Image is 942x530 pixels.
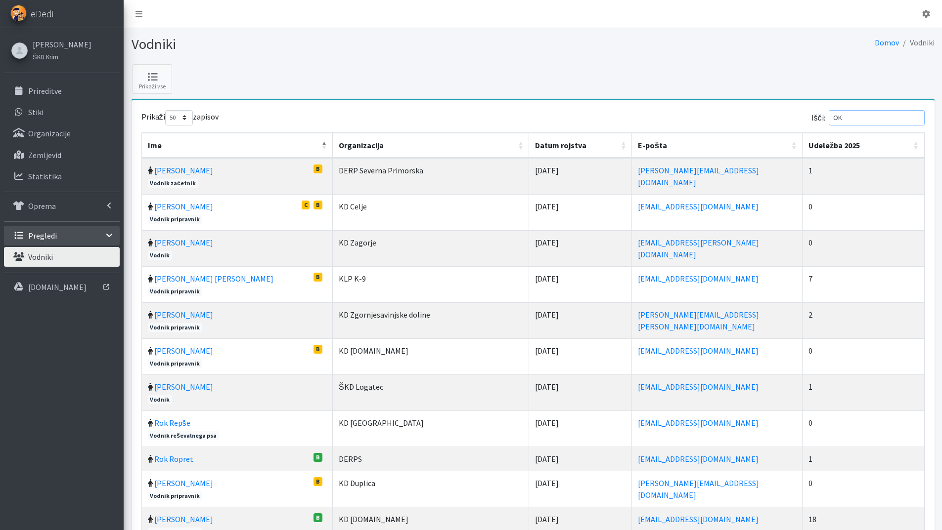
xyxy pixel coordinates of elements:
td: [DATE] [529,374,632,410]
td: DERP Severna Primorska [333,158,529,194]
a: [PERSON_NAME] [154,514,213,524]
a: [PERSON_NAME] [154,165,213,175]
p: Vodniki [28,252,53,262]
a: [PERSON_NAME] [154,238,213,247]
a: [EMAIL_ADDRESS][PERSON_NAME][DOMAIN_NAME] [638,238,759,259]
th: Datum rojstva: vključite za naraščujoči sort [529,133,632,158]
a: [EMAIL_ADDRESS][DOMAIN_NAME] [638,202,759,211]
td: [DATE] [529,158,632,194]
span: B [314,201,322,209]
td: 2 [803,302,925,338]
p: Organizacije [28,128,71,138]
span: Vodnik pripravnik [148,287,203,296]
th: Organizacija: vključite za naraščujoči sort [333,133,529,158]
td: 0 [803,410,925,447]
td: [DATE] [529,194,632,230]
a: [PERSON_NAME] [154,346,213,356]
td: [DATE] [529,338,632,374]
td: KLP K-9 [333,266,529,302]
a: Prireditve [4,81,120,101]
td: [DATE] [529,471,632,507]
td: [DATE] [529,230,632,266]
label: Išči: [811,110,925,125]
span: B [314,164,322,173]
a: [PERSON_NAME] [154,310,213,320]
span: Vodnik [148,251,173,260]
span: Vodnik pripravnik [148,359,203,368]
span: Vodnik [148,395,173,404]
a: [EMAIL_ADDRESS][DOMAIN_NAME] [638,382,759,392]
p: Stiki [28,107,44,117]
p: [DOMAIN_NAME] [28,282,87,292]
span: Vodnik pripravnik [148,323,203,332]
a: Zemljevid [4,145,120,165]
span: B [314,345,322,354]
img: eDedi [10,5,27,21]
td: 1 [803,374,925,410]
a: Domov [875,38,899,47]
select: Prikažizapisov [165,110,193,125]
a: [PERSON_NAME] [154,202,213,211]
p: Pregledi [28,231,57,241]
td: KD Zagorje [333,230,529,266]
a: Rok Ropret [154,454,193,464]
td: KD Celje [333,194,529,230]
td: 0 [803,230,925,266]
a: Vodniki [4,247,120,267]
a: Rok Repše [154,418,190,428]
span: B [314,273,322,282]
td: [DATE] [529,266,632,302]
p: Zemljevid [28,150,61,160]
small: ŠKD Krim [33,53,58,61]
h1: Vodniki [132,36,530,53]
td: ŠKD Logatec [333,374,529,410]
p: Statistika [28,171,62,181]
a: [PERSON_NAME] [PERSON_NAME] [154,274,273,284]
td: 0 [803,338,925,374]
td: [DATE] [529,410,632,447]
td: [DATE] [529,447,632,471]
a: Prikaži vse [133,64,172,94]
span: Vodnik reševalnega psa [148,431,219,440]
span: eDedi [31,6,53,21]
span: B [314,477,322,486]
span: Vodnik pripravnik [148,215,203,224]
a: [DOMAIN_NAME] [4,277,120,297]
td: [DATE] [529,302,632,338]
a: [PERSON_NAME] [154,478,213,488]
span: B [314,513,322,522]
td: KD Duplica [333,471,529,507]
a: [PERSON_NAME] [33,39,91,50]
a: [EMAIL_ADDRESS][DOMAIN_NAME] [638,346,759,356]
td: DERPS [333,447,529,471]
p: Oprema [28,201,56,211]
a: Oprema [4,196,120,216]
a: [PERSON_NAME][EMAIL_ADDRESS][DOMAIN_NAME] [638,478,759,500]
td: 1 [803,158,925,194]
a: [EMAIL_ADDRESS][DOMAIN_NAME] [638,274,759,284]
th: E-pošta: vključite za naraščujoči sort [632,133,803,158]
label: Prikaži zapisov [141,110,219,125]
a: [EMAIL_ADDRESS][DOMAIN_NAME] [638,514,759,524]
th: Udeležba 2025: vključite za naraščujoči sort [803,133,925,158]
td: KD Zgornjesavinjske doline [333,302,529,338]
a: [PERSON_NAME] [154,382,213,392]
li: Vodniki [899,36,935,50]
th: Ime: vključite za padajoči sort [142,133,333,158]
td: KD [DOMAIN_NAME] [333,338,529,374]
a: Organizacije [4,123,120,143]
a: Pregledi [4,226,120,245]
span: Vodnik začetnik [148,179,198,188]
td: KD [GEOGRAPHIC_DATA] [333,410,529,447]
a: [PERSON_NAME][EMAIL_ADDRESS][DOMAIN_NAME] [638,165,759,187]
td: 0 [803,471,925,507]
td: 7 [803,266,925,302]
a: [EMAIL_ADDRESS][DOMAIN_NAME] [638,454,759,464]
td: 0 [803,194,925,230]
p: Prireditve [28,86,62,96]
span: Vodnik pripravnik [148,491,203,500]
a: Stiki [4,102,120,122]
a: [PERSON_NAME][EMAIL_ADDRESS][PERSON_NAME][DOMAIN_NAME] [638,310,759,331]
a: Statistika [4,166,120,186]
a: ŠKD Krim [33,50,91,62]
